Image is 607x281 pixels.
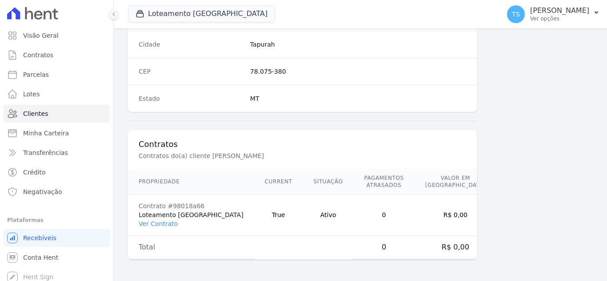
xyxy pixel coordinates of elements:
[512,11,519,17] span: TS
[23,31,59,40] span: Visão Geral
[139,67,243,76] dt: CEP
[530,15,589,22] p: Ver opções
[128,236,254,259] td: Total
[4,105,110,123] a: Clientes
[23,129,69,138] span: Minha Carteira
[4,124,110,142] a: Minha Carteira
[4,229,110,247] a: Recebíveis
[23,253,58,262] span: Conta Hent
[303,169,354,194] th: Situação
[23,187,62,196] span: Negativação
[530,6,589,15] p: [PERSON_NAME]
[250,40,466,49] dd: Tapurah
[4,183,110,201] a: Negativação
[250,94,466,103] dd: MT
[353,169,414,194] th: Pagamentos Atrasados
[7,215,106,226] div: Plataformas
[4,46,110,64] a: Contratos
[254,194,303,236] td: True
[250,67,466,76] dd: 78.075-380
[500,2,607,27] button: TS [PERSON_NAME] Ver opções
[415,169,496,194] th: Valor em [GEOGRAPHIC_DATA]
[23,234,56,242] span: Recebíveis
[4,249,110,266] a: Conta Hent
[23,168,46,177] span: Crédito
[415,194,496,236] td: R$ 0,00
[4,144,110,162] a: Transferências
[128,169,254,194] th: Propriedade
[23,109,48,118] span: Clientes
[128,194,254,236] td: Loteamento [GEOGRAPHIC_DATA]
[23,70,49,79] span: Parcelas
[139,202,244,210] div: Contrato #98018a66
[254,169,303,194] th: Current
[139,151,437,160] p: Contratos do(a) cliente [PERSON_NAME]
[4,27,110,44] a: Visão Geral
[23,51,53,59] span: Contratos
[23,90,40,99] span: Lotes
[139,220,178,227] a: Ver Contrato
[415,236,496,259] td: R$ 0,00
[353,236,414,259] td: 0
[4,85,110,103] a: Lotes
[139,94,243,103] dt: Estado
[23,148,68,157] span: Transferências
[4,66,110,83] a: Parcelas
[4,163,110,181] a: Crédito
[353,194,414,236] td: 0
[303,194,354,236] td: Ativo
[139,40,243,49] dt: Cidade
[128,5,275,22] button: Loteamento [GEOGRAPHIC_DATA]
[139,139,466,150] h3: Contratos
